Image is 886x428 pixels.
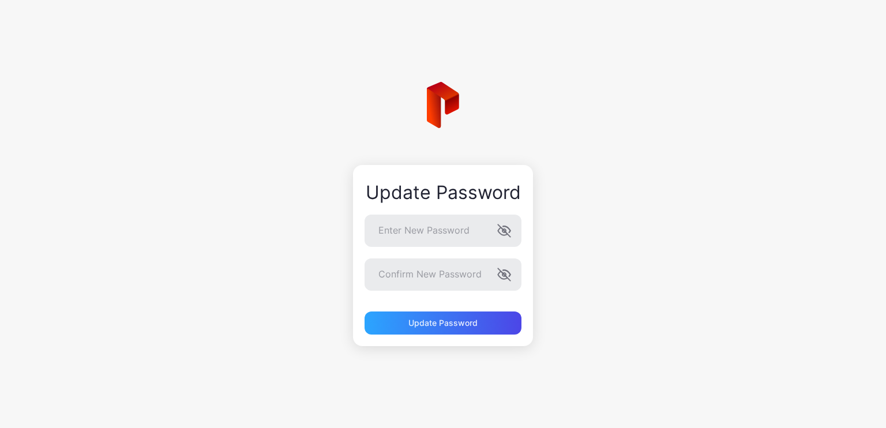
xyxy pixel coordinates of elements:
[365,258,521,291] input: Confirm New Password
[365,215,521,247] input: Enter New Password
[365,182,521,203] div: Update Password
[365,311,521,335] button: Update Password
[408,318,478,328] div: Update Password
[497,224,511,238] button: Enter New Password
[497,268,511,281] button: Confirm New Password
